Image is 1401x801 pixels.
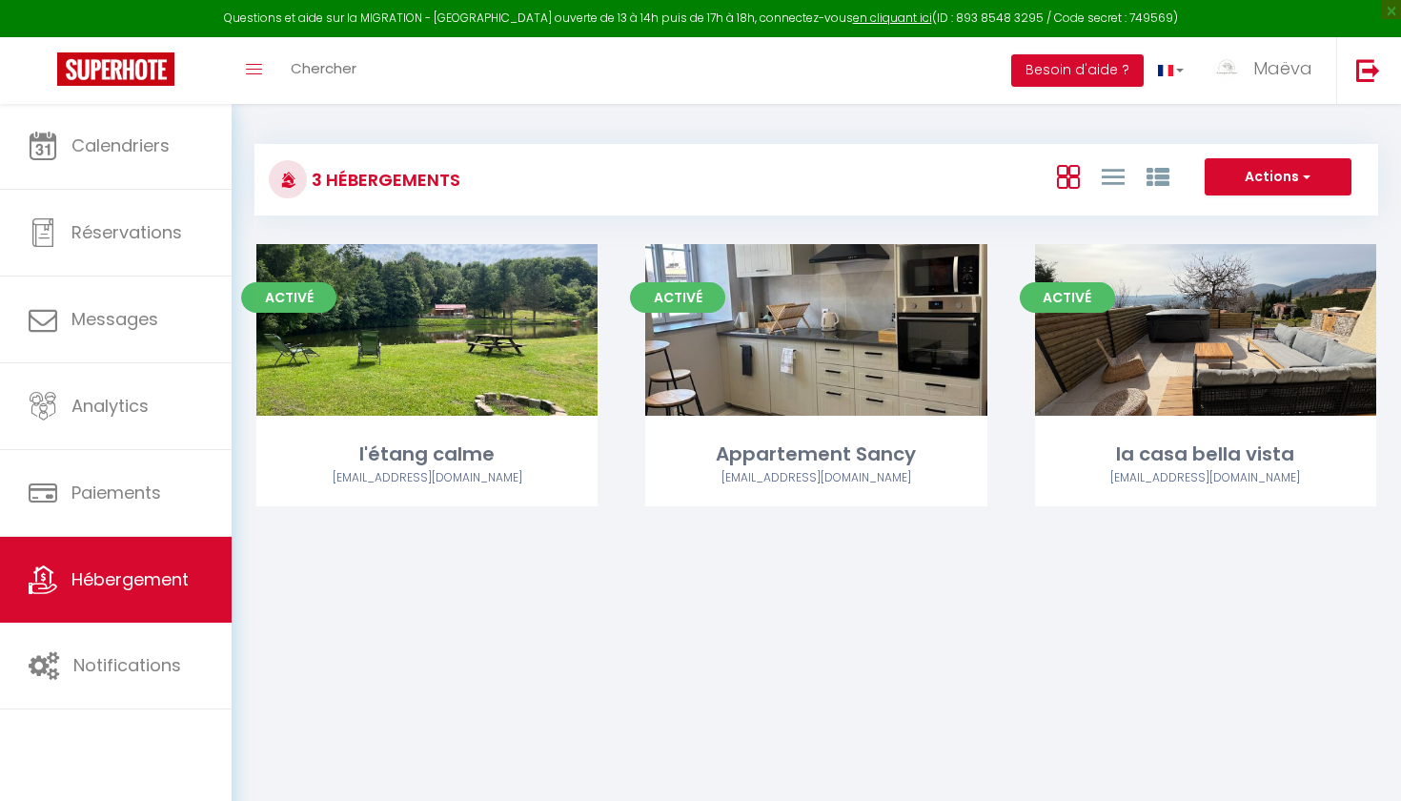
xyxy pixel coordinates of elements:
[73,653,181,677] span: Notifications
[759,311,873,349] a: Editer
[1356,58,1380,82] img: logout
[1057,160,1080,192] a: Vue en Box
[1212,54,1241,83] img: ...
[57,52,174,86] img: Super Booking
[307,158,460,201] h3: 3 Hébergements
[1147,160,1169,192] a: Vue par Groupe
[645,440,986,469] div: Appartement Sancy
[1035,469,1376,487] div: Airbnb
[853,10,932,26] a: en cliquant ici
[256,440,598,469] div: l'étang calme
[1102,160,1125,192] a: Vue en Liste
[1253,56,1312,80] span: Maëva
[1148,311,1263,349] a: Editer
[1205,158,1351,196] button: Actions
[630,282,725,313] span: Activé
[71,567,189,591] span: Hébergement
[241,282,336,313] span: Activé
[1020,282,1115,313] span: Activé
[256,469,598,487] div: Airbnb
[71,394,149,418] span: Analytics
[370,311,484,349] a: Editer
[1035,440,1376,469] div: la casa bella vista
[291,58,356,78] span: Chercher
[1198,37,1336,104] a: ... Maëva
[71,307,158,331] span: Messages
[276,37,371,104] a: Chercher
[1321,721,1401,801] iframe: LiveChat chat widget
[71,133,170,157] span: Calendriers
[1011,54,1144,87] button: Besoin d'aide ?
[71,481,161,504] span: Paiements
[71,220,182,244] span: Réservations
[645,469,986,487] div: Airbnb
